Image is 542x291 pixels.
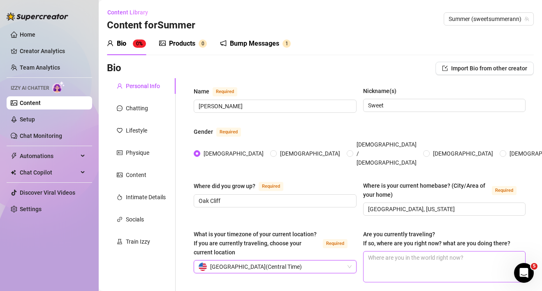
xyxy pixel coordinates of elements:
[449,13,529,25] span: Summer (sweetsummerann)
[216,128,241,137] span: Required
[117,172,123,178] span: picture
[199,196,350,205] input: Where did you grow up?
[323,239,347,248] span: Required
[368,205,519,214] input: Where is your current homebase? (City/Area of your home)
[117,239,123,244] span: experiment
[442,65,448,71] span: import
[514,263,534,283] iframe: Intercom live chat
[199,263,207,271] img: us
[524,16,529,21] span: team
[126,126,147,135] div: Lifestyle
[126,193,166,202] div: Intimate Details
[199,102,350,111] input: Name
[11,84,49,92] span: Izzy AI Chatter
[213,87,237,96] span: Required
[20,189,75,196] a: Discover Viral Videos
[199,40,207,48] sup: 0
[126,81,160,91] div: Personal Info
[20,133,62,139] a: Chat Monitoring
[52,81,65,93] img: AI Chatter
[283,40,291,48] sup: 1
[126,237,150,246] div: Train Izzy
[259,182,283,191] span: Required
[20,44,86,58] a: Creator Analytics
[117,83,123,89] span: user
[117,128,123,133] span: heart
[230,39,279,49] div: Bump Messages
[126,148,149,157] div: Physique
[11,170,16,175] img: Chat Copilot
[107,9,148,16] span: Content Library
[117,105,123,111] span: message
[194,86,246,96] label: Name
[20,100,41,106] a: Content
[492,186,517,195] span: Required
[20,149,78,163] span: Automations
[435,62,534,75] button: Import Bio from other creator
[107,6,155,19] button: Content Library
[285,41,288,47] span: 1
[194,181,292,191] label: Where did you grow up?
[126,215,144,224] div: Socials
[353,140,420,167] span: [DEMOGRAPHIC_DATA] / [DEMOGRAPHIC_DATA]
[117,39,126,49] div: Bio
[194,127,250,137] label: Gender
[220,40,227,47] span: notification
[194,231,317,256] span: What is your timezone of your current location? If you are currently traveling, choose your curre...
[363,181,526,199] label: Where is your current homebase? (City/Area of your home)
[133,40,146,48] sup: 0%
[159,40,166,47] span: picture
[20,64,60,71] a: Team Analytics
[11,153,17,159] span: thunderbolt
[20,31,35,38] a: Home
[430,149,496,158] span: [DEMOGRAPHIC_DATA]
[117,194,123,200] span: fire
[7,12,68,21] img: logo-BBDzfeDw.svg
[117,217,123,222] span: link
[126,104,148,113] div: Chatting
[126,170,146,179] div: Content
[531,263,537,270] span: 5
[194,127,213,136] div: Gender
[20,166,78,179] span: Chat Copilot
[363,181,489,199] div: Where is your current homebase? (City/Area of your home)
[169,39,195,49] div: Products
[20,206,42,212] a: Settings
[200,149,267,158] span: [DEMOGRAPHIC_DATA]
[20,116,35,123] a: Setup
[363,231,510,247] span: Are you currently traveling? If so, where are you right now? what are you doing there?
[107,40,113,47] span: user
[107,62,121,75] h3: Bio
[363,86,402,95] label: Nickname(s)
[451,65,527,72] span: Import Bio from other creator
[210,261,302,273] span: [GEOGRAPHIC_DATA] ( Central Time )
[107,19,195,32] h3: Content for Summer
[277,149,343,158] span: [DEMOGRAPHIC_DATA]
[363,86,396,95] div: Nickname(s)
[194,87,209,96] div: Name
[117,150,123,156] span: idcard
[194,182,255,191] div: Where did you grow up?
[368,101,519,110] input: Nickname(s)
